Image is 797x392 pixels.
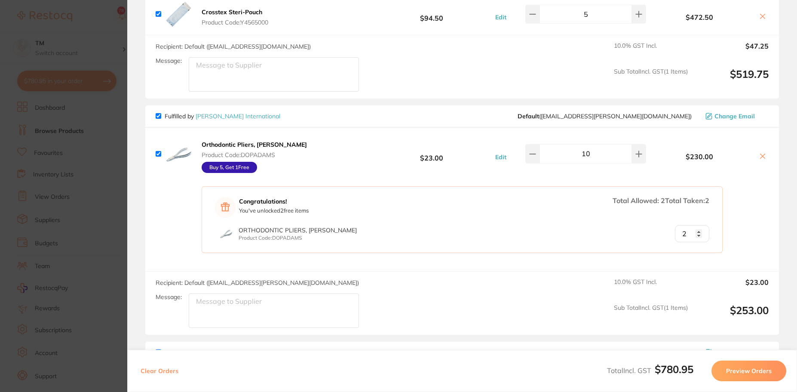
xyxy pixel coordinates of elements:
button: Change Email [703,112,769,120]
span: Total Incl. GST [607,366,693,375]
div: Total Allowed: Total Taken: [613,197,709,204]
span: 2 [661,196,665,205]
span: 2 [705,196,709,205]
div: Buy 5, Get 1 Free [202,162,257,173]
span: Change Email [714,113,755,120]
b: $472.50 [646,13,753,21]
label: Message: [156,293,182,301]
output: $23.00 [695,278,769,297]
b: $780.95 [655,363,693,376]
button: Crosstex Steri-Pouch Product Code:Y4565000 [199,8,271,26]
span: Product Code: Y4565000 [202,19,268,26]
button: Clear Orders [138,361,181,381]
img: Orthodontic Pliers, Adams [219,227,233,240]
b: $230.00 [646,153,753,161]
b: Crosstex Steri-Pouch [202,8,262,16]
img: aTIybw [165,0,192,28]
span: Sub Total Incl. GST ( 1 Items) [614,304,688,328]
span: 10.0 % GST Incl. [614,278,688,297]
span: Product Code: DOPADAMS [202,151,307,158]
p: Product Code: DOPADAMS [239,235,357,241]
p: You've unlocked 2 free item s [239,207,309,214]
strong: Congratulations! [239,198,309,205]
label: Message: [156,57,182,65]
b: Orthodontic Pliers, [PERSON_NAME] [202,141,307,148]
b: Default [518,112,539,120]
output: $253.00 [695,304,769,328]
span: sales@leepac.com.au [566,349,692,356]
button: Change Email [703,349,769,356]
span: Recipient: Default ( [EMAIL_ADDRESS][DOMAIN_NAME] ) [156,43,311,50]
img: bGx1NA [165,143,192,165]
b: $23.00 [370,146,493,162]
output: $519.75 [695,68,769,92]
span: 10.0 % GST Incl. [614,42,688,61]
a: [PERSON_NAME] International [196,112,280,120]
p: Fulfilled by [165,113,280,120]
span: Orthodontic Pliers, [PERSON_NAME] [239,226,357,234]
span: Sub Total Incl. GST ( 1 Items) [614,68,688,92]
input: Qty [675,225,709,242]
button: Edit [493,13,509,21]
button: Preview Orders [711,361,786,381]
a: Leepac Medical and Dental [196,349,270,356]
output: $47.25 [695,42,769,61]
b: Default [566,349,587,356]
p: Fulfilled by [165,349,270,356]
button: Edit [493,153,509,161]
b: $94.50 [370,6,493,22]
span: Change Email [714,349,755,356]
span: Recipient: Default ( [EMAIL_ADDRESS][PERSON_NAME][DOMAIN_NAME] ) [156,279,359,287]
button: Orthodontic Pliers, [PERSON_NAME] Product Code:DOPADAMS Buy 5, Get 1Free [199,141,310,173]
span: restocq@livingstone.com.au [518,113,692,120]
